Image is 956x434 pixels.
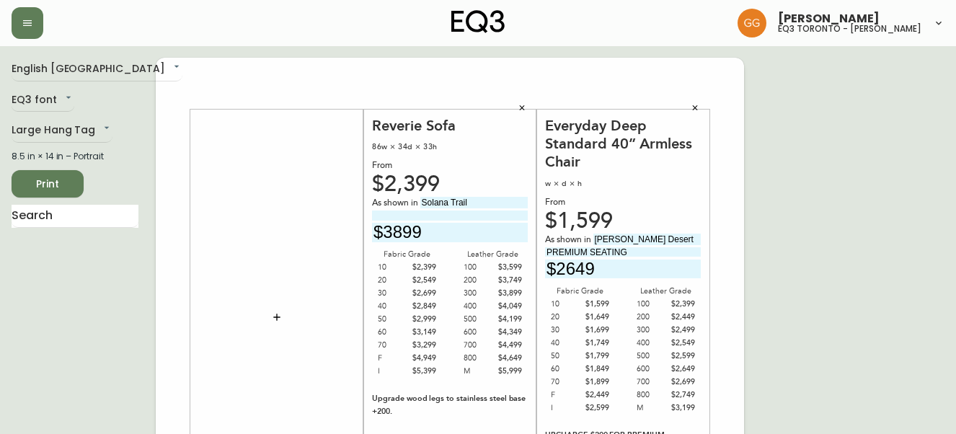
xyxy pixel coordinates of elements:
div: 200 [637,311,666,324]
div: From [545,196,701,209]
div: $2,599 [665,350,695,363]
div: $2,399 [665,298,695,311]
div: Leather Grade [631,285,701,298]
div: $5,999 [492,365,522,378]
div: English [GEOGRAPHIC_DATA] [12,58,182,81]
div: 300 [464,287,493,300]
div: 500 [637,350,666,363]
div: Leather Grade [458,248,528,261]
div: $2,549 [407,274,437,287]
div: $1,799 [580,350,610,363]
span: As shown in [372,197,420,210]
div: I [551,402,580,415]
img: dbfc93a9366efef7dcc9a31eef4d00a7 [738,9,766,37]
div: $4,349 [492,326,522,339]
div: 86w × 34d × 33h [372,141,528,154]
div: $2,449 [580,389,610,402]
div: $3,199 [665,402,695,415]
div: 20 [551,311,580,324]
div: From [372,159,528,172]
div: 8.5 in × 14 in – Portrait [12,150,138,163]
div: 10 [378,261,407,274]
div: $2,549 [665,337,695,350]
div: $1,899 [580,376,610,389]
div: F [551,389,580,402]
span: Print [23,175,72,193]
button: Print [12,170,84,198]
div: $5,399 [407,365,437,378]
div: 400 [637,337,666,350]
div: M [464,365,493,378]
div: Fabric Grade [545,285,615,298]
div: Fabric Grade [372,248,442,261]
div: 40 [378,300,407,313]
div: $2,399 [372,178,528,191]
div: 400 [464,300,493,313]
div: $2,649 [665,363,695,376]
div: 600 [464,326,493,339]
div: 30 [378,287,407,300]
h5: eq3 toronto - [PERSON_NAME] [778,25,921,33]
div: $1,849 [580,363,610,376]
div: $2,699 [407,287,437,300]
div: 700 [464,339,493,352]
div: $4,199 [492,313,522,326]
div: $2,749 [665,389,695,402]
input: Search [12,205,138,228]
div: 200 [464,274,493,287]
div: $3,599 [492,261,522,274]
div: 800 [637,389,666,402]
div: $3,899 [492,287,522,300]
div: 500 [464,313,493,326]
div: 700 [637,376,666,389]
div: $2,849 [407,300,437,313]
div: w × d × h [545,177,701,190]
div: $3,749 [492,274,522,287]
div: $3,149 [407,326,437,339]
div: 300 [637,324,666,337]
div: $2,599 [580,402,610,415]
div: $2,399 [407,261,437,274]
div: $2,499 [665,324,695,337]
div: $4,049 [492,300,522,313]
div: Everyday Deep Standard 40” Armless Chair [545,117,701,172]
div: $1,649 [580,311,610,324]
div: 100 [637,298,666,311]
div: $2,999 [407,313,437,326]
img: logo [451,10,505,33]
div: F [378,352,407,365]
div: 40 [551,337,580,350]
input: fabric/leather and leg [420,197,528,208]
div: 60 [378,326,407,339]
input: fabric/leather and leg [593,234,701,245]
div: I [378,365,407,378]
div: $3,299 [407,339,437,352]
div: M [637,402,666,415]
div: EQ3 font [12,89,74,112]
div: 70 [378,339,407,352]
div: 60 [551,363,580,376]
div: $1,599 [545,215,701,228]
div: $2,699 [665,376,695,389]
div: 800 [464,352,493,365]
div: 30 [551,324,580,337]
div: 50 [551,350,580,363]
div: $2,449 [665,311,695,324]
div: $1,599 [580,298,610,311]
div: 600 [637,363,666,376]
div: Upgrade wood legs to stainless steel base +200. [372,392,528,418]
div: 100 [464,261,493,274]
div: $1,749 [580,337,610,350]
div: $4,649 [492,352,522,365]
div: Reverie Sofa [372,117,528,135]
div: 70 [551,376,580,389]
input: price excluding $ [545,260,701,279]
div: $4,499 [492,339,522,352]
span: As shown in [545,234,593,247]
div: 10 [551,298,580,311]
div: $4,949 [407,352,437,365]
span: [PERSON_NAME] [778,13,880,25]
input: price excluding $ [372,223,528,242]
div: Large Hang Tag [12,119,112,143]
div: 20 [378,274,407,287]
